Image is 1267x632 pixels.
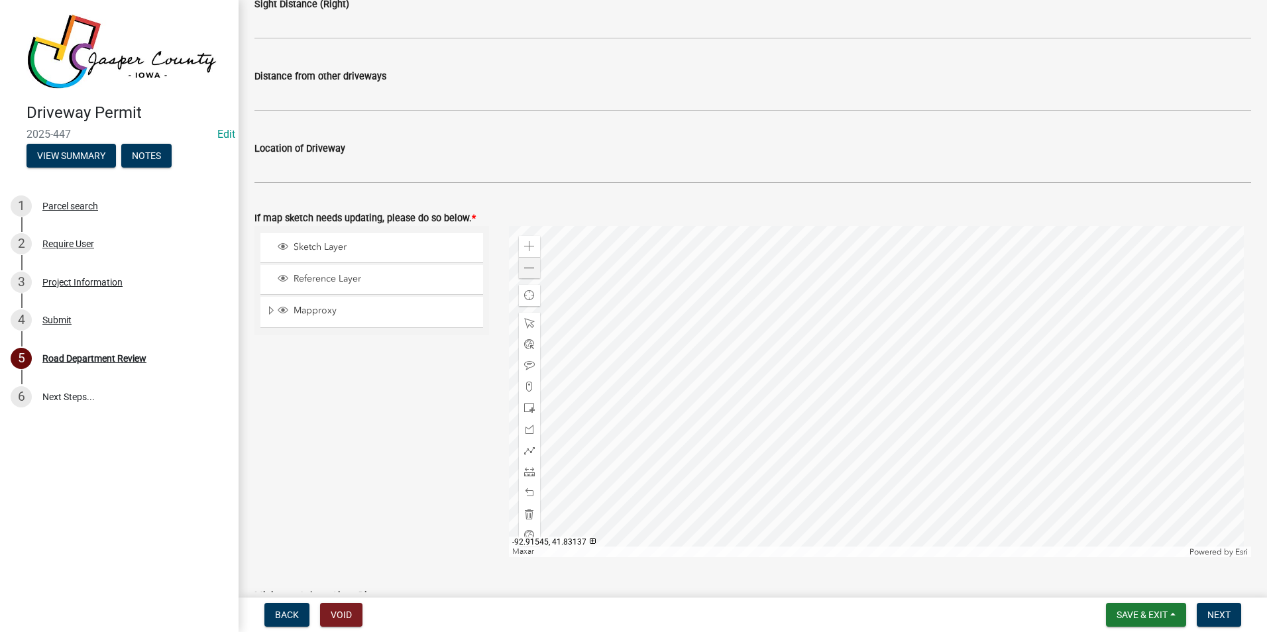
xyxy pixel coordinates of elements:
[266,305,276,319] span: Expand
[11,272,32,293] div: 3
[217,128,235,140] wm-modal-confirm: Edit Application Number
[27,14,217,89] img: Jasper County, Iowa
[27,144,116,168] button: View Summary
[1106,603,1186,627] button: Save & Exit
[11,309,32,331] div: 4
[11,348,32,369] div: 5
[254,144,345,154] label: Location of Driveway
[509,547,1187,557] div: Maxar
[42,239,94,248] div: Require User
[1207,609,1231,620] span: Next
[42,201,98,211] div: Parcel search
[42,278,123,287] div: Project Information
[121,151,172,162] wm-modal-confirm: Notes
[27,151,116,162] wm-modal-confirm: Summary
[254,592,398,601] label: Minimum Culvert Size - Diameter
[264,603,309,627] button: Back
[42,354,146,363] div: Road Department Review
[519,236,540,257] div: Zoom in
[320,603,362,627] button: Void
[290,273,478,285] span: Reference Layer
[519,285,540,306] div: Find my location
[1117,609,1168,620] span: Save & Exit
[254,72,386,81] label: Distance from other driveways
[275,609,299,620] span: Back
[260,297,483,327] li: Mapproxy
[276,305,478,318] div: Mapproxy
[11,195,32,217] div: 1
[1186,547,1251,557] div: Powered by
[259,230,484,331] ul: Layer List
[260,233,483,263] li: Sketch Layer
[27,128,212,140] span: 2025-447
[1197,603,1241,627] button: Next
[121,144,172,168] button: Notes
[254,214,476,223] label: If map sketch needs updating, please do so below.
[11,233,32,254] div: 2
[519,257,540,278] div: Zoom out
[11,386,32,407] div: 6
[260,265,483,295] li: Reference Layer
[290,305,478,317] span: Mapproxy
[217,128,235,140] a: Edit
[276,241,478,254] div: Sketch Layer
[42,315,72,325] div: Submit
[290,241,478,253] span: Sketch Layer
[27,103,228,123] h4: Driveway Permit
[1235,547,1248,556] a: Esri
[276,273,478,286] div: Reference Layer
